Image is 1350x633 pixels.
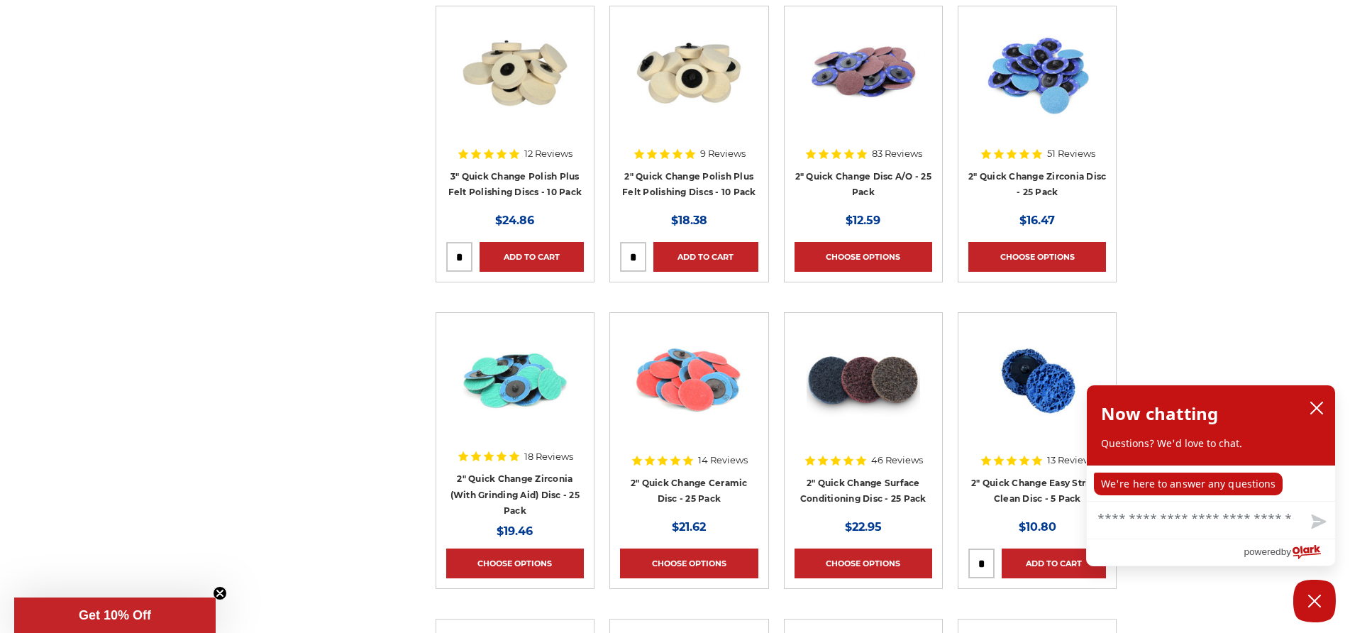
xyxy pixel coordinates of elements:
[480,242,584,272] a: Add to Cart
[524,149,572,158] span: 12 Reviews
[871,456,923,465] span: 46 Reviews
[446,16,584,154] a: 3 inch polishing felt roloc discs
[807,323,920,436] img: Black Hawk Abrasives 2 inch quick change disc for surface preparation on metals
[1101,436,1321,451] p: Questions? We'd love to chat.
[1101,400,1218,428] h2: Now chatting
[79,608,151,622] span: Get 10% Off
[795,549,932,578] a: Choose Options
[968,323,1106,461] a: 2 inch strip and clean blue quick change discs
[653,242,758,272] a: Add to Cart
[1300,506,1335,539] button: Send message
[458,323,572,436] img: 2 inch zirconia plus grinding aid quick change disc
[807,16,920,130] img: 2 inch red aluminum oxide quick change sanding discs for metalwork
[672,520,706,534] span: $21.62
[448,171,582,198] a: 3" Quick Change Polish Plus Felt Polishing Discs - 10 Pack
[1244,539,1335,566] a: Powered by Olark
[795,171,931,198] a: 2" Quick Change Disc A/O - 25 Pack
[795,323,932,461] a: Black Hawk Abrasives 2 inch quick change disc for surface preparation on metals
[524,452,573,461] span: 18 Reviews
[968,171,1106,198] a: 2" Quick Change Zirconia Disc - 25 Pack
[800,478,926,505] a: 2" Quick Change Surface Conditioning Disc - 25 Pack
[620,549,758,578] a: Choose Options
[845,520,882,534] span: $22.95
[1047,149,1095,158] span: 51 Reviews
[846,214,880,227] span: $12.59
[497,524,533,538] span: $19.46
[795,242,932,272] a: Choose Options
[495,214,534,227] span: $24.86
[1019,214,1055,227] span: $16.47
[622,171,756,198] a: 2" Quick Change Polish Plus Felt Polishing Discs - 10 Pack
[632,16,746,130] img: 2" Roloc Polishing Felt Discs
[1002,549,1106,578] a: Add to Cart
[698,456,748,465] span: 14 Reviews
[632,323,746,436] img: 2 inch quick change sanding disc Ceramic
[968,16,1106,154] a: Assortment of 2-inch Metalworking Discs, 80 Grit, Quick Change, with durable Zirconia abrasive by...
[446,323,584,461] a: 2 inch zirconia plus grinding aid quick change disc
[458,16,572,130] img: 3 inch polishing felt roloc discs
[980,16,1094,130] img: Assortment of 2-inch Metalworking Discs, 80 Grit, Quick Change, with durable Zirconia abrasive by...
[1086,385,1336,566] div: olark chatbox
[968,242,1106,272] a: Choose Options
[1019,520,1056,534] span: $10.80
[980,323,1095,436] img: 2 inch strip and clean blue quick change discs
[1047,456,1095,465] span: 13 Reviews
[700,149,746,158] span: 9 Reviews
[631,478,748,505] a: 2" Quick Change Ceramic Disc - 25 Pack
[1094,473,1283,495] p: We're here to answer any questions
[14,598,216,633] div: Get 10% OffClose teaser
[213,586,227,600] button: Close teaser
[620,16,758,154] a: 2" Roloc Polishing Felt Discs
[1281,543,1291,561] span: by
[1087,466,1335,501] div: chat
[1305,397,1328,419] button: close chatbox
[971,478,1103,505] a: 2" Quick Change Easy Strip & Clean Disc - 5 Pack
[450,473,580,516] a: 2" Quick Change Zirconia (With Grinding Aid) Disc - 25 Pack
[872,149,922,158] span: 83 Reviews
[671,214,707,227] span: $18.38
[795,16,932,154] a: 2 inch red aluminum oxide quick change sanding discs for metalwork
[1244,543,1280,561] span: powered
[446,549,584,578] a: Choose Options
[620,323,758,461] a: 2 inch quick change sanding disc Ceramic
[1293,580,1336,622] button: Close Chatbox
